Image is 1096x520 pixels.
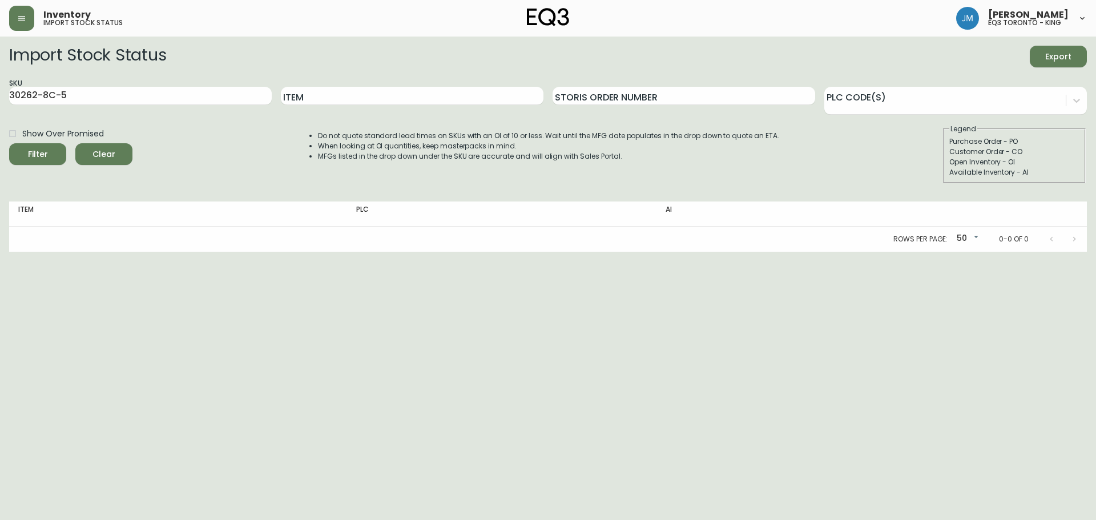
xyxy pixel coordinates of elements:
img: b88646003a19a9f750de19192e969c24 [956,7,979,30]
li: When looking at OI quantities, keep masterpacks in mind. [318,141,779,151]
th: PLC [347,201,656,227]
span: Export [1039,50,1078,64]
th: AI [656,201,903,227]
img: logo [527,8,569,26]
button: Filter [9,143,66,165]
div: Filter [28,147,48,162]
div: Open Inventory - OI [949,157,1079,167]
h5: eq3 toronto - king [988,19,1061,26]
button: Clear [75,143,132,165]
div: Available Inventory - AI [949,167,1079,178]
p: Rows per page: [893,234,948,244]
h2: Import Stock Status [9,46,166,67]
li: MFGs listed in the drop down under the SKU are accurate and will align with Sales Portal. [318,151,779,162]
span: [PERSON_NAME] [988,10,1069,19]
div: 50 [952,229,981,248]
th: Item [9,201,347,227]
div: Customer Order - CO [949,147,1079,157]
button: Export [1030,46,1087,67]
div: Purchase Order - PO [949,136,1079,147]
legend: Legend [949,124,977,134]
span: Show Over Promised [22,128,104,140]
span: Clear [84,147,123,162]
span: Inventory [43,10,91,19]
p: 0-0 of 0 [999,234,1029,244]
li: Do not quote standard lead times on SKUs with an OI of 10 or less. Wait until the MFG date popula... [318,131,779,141]
h5: import stock status [43,19,123,26]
